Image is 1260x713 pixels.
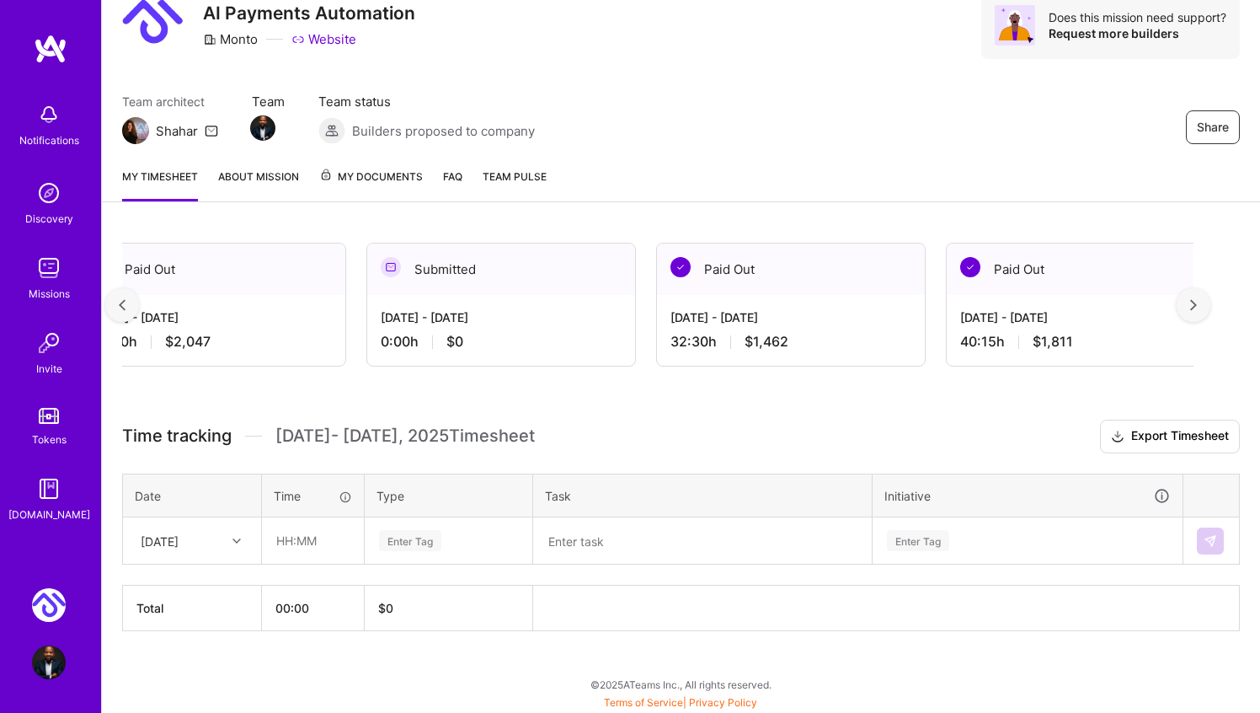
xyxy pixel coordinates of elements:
div: 0:00 h [381,333,622,351]
div: [DATE] - [DATE] [381,308,622,326]
div: Tokens [32,431,67,448]
div: Does this mission need support? [1049,9,1226,25]
div: [DOMAIN_NAME] [8,506,90,523]
div: Request more builders [1049,25,1226,41]
img: discovery [32,176,66,210]
img: right [1190,299,1197,311]
div: [DATE] - [DATE] [91,308,332,326]
img: Team Architect [122,117,149,144]
div: Invite [36,360,62,378]
img: Monto: AI Payments Automation [32,588,66,622]
th: Task [533,474,873,517]
div: 40:15 h [960,333,1201,351]
div: Paid Out [947,244,1215,295]
div: Submitted [367,244,635,295]
a: Team Pulse [483,168,547,201]
span: Time tracking [122,426,232,447]
div: Shahar [156,122,198,140]
th: Type [365,474,533,517]
span: Team Pulse [483,170,547,183]
div: Enter Tag [379,528,441,554]
img: Team Member Avatar [250,115,275,141]
a: About Mission [218,168,299,201]
img: Paid Out [960,257,980,277]
div: Notifications [19,131,79,149]
span: My Documents [319,168,423,186]
button: Export Timesheet [1100,420,1240,453]
a: Terms of Service [604,696,683,709]
i: icon CompanyGray [203,33,216,46]
i: icon Download [1111,428,1124,446]
span: Share [1197,119,1229,136]
a: Website [291,30,356,48]
span: | [604,696,757,709]
div: [DATE] - [DATE] [670,308,911,326]
a: My timesheet [122,168,198,201]
img: Invite [32,326,66,360]
h3: AI Payments Automation [203,3,415,24]
div: Missions [29,285,70,303]
span: $0 [446,333,463,351]
span: $2,047 [165,333,211,351]
img: Submit [1204,534,1217,548]
img: Paid Out [670,257,691,277]
th: Date [123,474,262,517]
a: Monto: AI Payments Automation [28,588,70,622]
th: Total [123,586,262,631]
a: User Avatar [28,646,70,679]
div: [DATE] - [DATE] [960,308,1201,326]
img: left [119,299,125,311]
img: tokens [39,408,59,424]
i: icon Mail [205,124,218,137]
button: Share [1186,110,1240,144]
div: Paid Out [657,244,925,295]
a: Team Member Avatar [252,114,274,142]
div: Time [274,487,352,505]
img: bell [32,98,66,131]
a: Privacy Policy [689,696,757,709]
div: 32:30 h [670,333,911,351]
div: Discovery [25,210,73,228]
div: Initiative [884,486,1171,506]
div: 45:30 h [91,333,332,351]
span: Builders proposed to company [352,122,535,140]
span: $ 0 [378,601,393,615]
img: logo [34,34,67,64]
img: guide book [32,472,66,506]
input: HH:MM [263,518,363,563]
img: Builders proposed to company [318,117,345,144]
span: Team architect [122,93,218,110]
img: User Avatar [32,646,66,679]
div: Monto [203,30,258,48]
span: Team status [318,93,535,110]
div: Paid Out [77,244,345,295]
a: My Documents [319,168,423,201]
th: 00:00 [262,586,365,631]
span: Team [252,93,285,110]
img: teamwork [32,251,66,285]
span: [DATE] - [DATE] , 2025 Timesheet [275,426,535,447]
i: icon Chevron [232,537,241,545]
a: FAQ [443,168,462,201]
div: © 2025 ATeams Inc., All rights reserved. [101,663,1260,705]
img: Avatar [995,5,1035,46]
div: [DATE] [141,532,179,549]
div: Enter Tag [887,528,949,554]
span: $1,811 [1033,333,1073,351]
span: $1,462 [745,333,788,351]
img: Submitted [381,257,401,277]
